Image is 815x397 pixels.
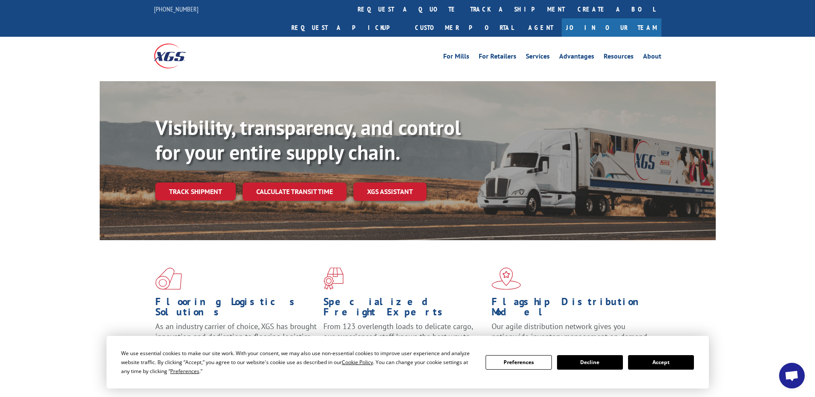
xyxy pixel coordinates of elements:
[107,336,709,388] div: Cookie Consent Prompt
[285,18,409,37] a: Request a pickup
[779,363,805,388] div: Open chat
[526,53,550,62] a: Services
[628,355,694,370] button: Accept
[520,18,562,37] a: Agent
[559,53,594,62] a: Advantages
[154,5,199,13] a: [PHONE_NUMBER]
[155,268,182,290] img: xgs-icon-total-supply-chain-intelligence-red
[643,53,661,62] a: About
[323,268,344,290] img: xgs-icon-focused-on-flooring-red
[604,53,634,62] a: Resources
[155,321,317,352] span: As an industry carrier of choice, XGS has brought innovation and dedication to flooring logistics...
[557,355,623,370] button: Decline
[323,297,485,321] h1: Specialized Freight Experts
[243,182,347,201] a: Calculate transit time
[492,297,653,321] h1: Flagship Distribution Model
[342,359,373,366] span: Cookie Policy
[409,18,520,37] a: Customer Portal
[323,321,485,359] p: From 123 overlength loads to delicate cargo, our experienced staff knows the best way to move you...
[155,182,236,200] a: Track shipment
[155,297,317,321] h1: Flooring Logistics Solutions
[492,321,649,341] span: Our agile distribution network gives you nationwide inventory management on demand.
[170,368,199,375] span: Preferences
[121,349,475,376] div: We use essential cookies to make our site work. With your consent, we may also use non-essential ...
[443,53,469,62] a: For Mills
[353,182,427,201] a: XGS ASSISTANT
[479,53,516,62] a: For Retailers
[486,355,551,370] button: Preferences
[492,268,521,290] img: xgs-icon-flagship-distribution-model-red
[155,114,461,165] b: Visibility, transparency, and control for your entire supply chain.
[562,18,661,37] a: Join Our Team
